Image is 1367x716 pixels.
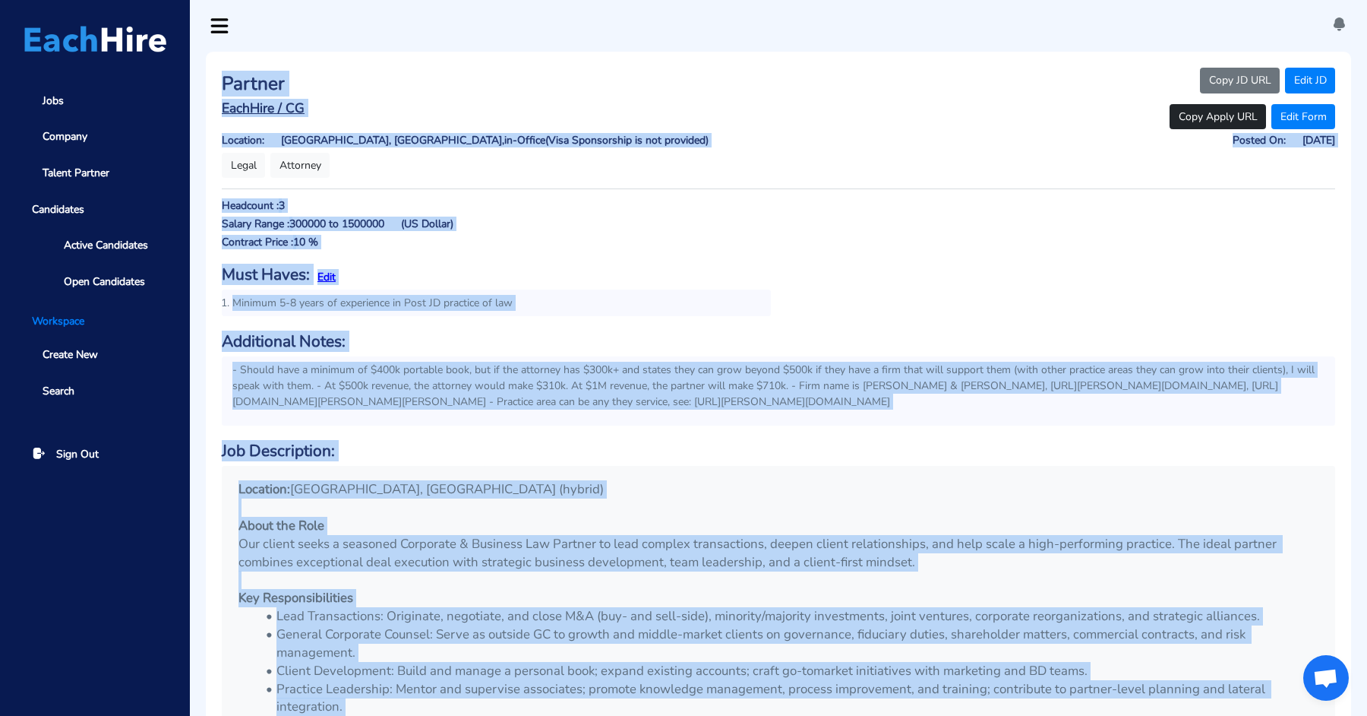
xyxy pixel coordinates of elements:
[1271,104,1335,130] a: Edit Form
[24,26,166,52] img: Logo
[21,194,169,225] span: Candidates
[1303,655,1349,701] div: Open chat
[43,93,64,109] span: Jobs
[257,607,1318,626] li: Lead Transactions: Originate, negotiate, and close M&A (buy- and sell-side), minority/majority in...
[317,269,336,285] button: Edit
[43,128,87,144] span: Company
[21,313,169,329] li: Workspace
[279,200,285,213] h6: 3
[21,375,169,407] a: Search
[43,165,109,181] span: Talent Partner
[238,480,1318,499] p: [GEOGRAPHIC_DATA], [GEOGRAPHIC_DATA] (hybrid)
[1285,68,1335,93] a: Edit JD
[222,332,1335,351] h6: Additional Notes:
[222,265,310,284] h6: Must Haves:
[64,237,148,253] span: Active Candidates
[787,135,1336,147] h6: Posted On: [DATE]
[21,340,169,371] a: Create New
[238,535,1318,572] p: Our client seeks a seasoned Corporate & Business Law Partner to lead complex transactions, deepen...
[257,662,1318,680] li: Client Development: Build and manage a personal book; expand existing accounts; craft go-tomarket...
[21,157,169,189] a: Talent Partner
[64,274,145,290] span: Open Candidates
[232,296,513,310] span: Minimum 5-8 years of experience in Post JD practice of law
[238,589,353,607] strong: Key Responsibilities
[787,104,1336,135] div: ​​
[43,230,169,261] a: Active Candidates
[257,626,1318,662] li: General Corporate Counsel: Serve as outside GC to growth and middle-market clients on governance,...
[222,135,771,147] h6: Location: [GEOGRAPHIC_DATA], [GEOGRAPHIC_DATA], (Visa Sponsorship is not provided)
[222,100,771,116] a: EachHire / CG
[232,362,1324,410] p: - Should have a minimum of $400k portable book, but if the attorney has $300k+ and states they ca...
[222,99,305,117] u: EachHire / CG
[56,446,99,462] span: Sign Out
[1170,104,1266,130] button: Copy Apply URL
[238,517,324,534] strong: About the Role
[1200,68,1280,93] button: Copy JD URL
[222,218,289,231] h6: Salary Range :
[222,73,771,95] h3: Partner
[222,442,1335,461] h6: Job Description:
[43,383,74,399] span: Search
[504,133,545,147] span: in-Office
[293,236,318,249] h6: 10 %
[21,122,169,153] a: Company
[289,218,453,231] h6: 300000 to 1500000 (US Dollar)
[21,85,169,116] a: Jobs
[43,266,169,297] a: Open Candidates
[238,480,290,498] strong: Location:
[222,200,279,213] h6: Headcount :
[222,236,293,249] h6: Contract Price :
[43,347,98,363] span: Create New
